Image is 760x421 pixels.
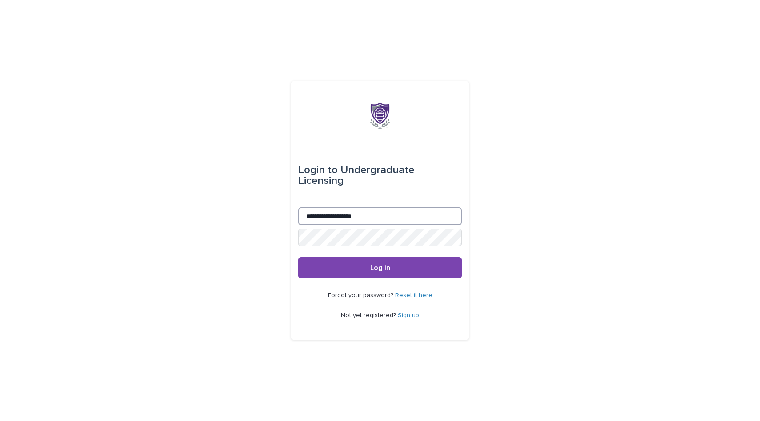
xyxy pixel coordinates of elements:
a: Reset it here [395,292,432,298]
img: x6gApCqSSRW4kcS938hP [370,103,390,129]
span: Login to [298,165,338,175]
span: Log in [370,264,390,271]
a: Sign up [398,312,419,318]
div: Undergraduate Licensing [298,158,462,193]
span: Forgot your password? [328,292,395,298]
span: Not yet registered? [341,312,398,318]
button: Log in [298,257,462,278]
